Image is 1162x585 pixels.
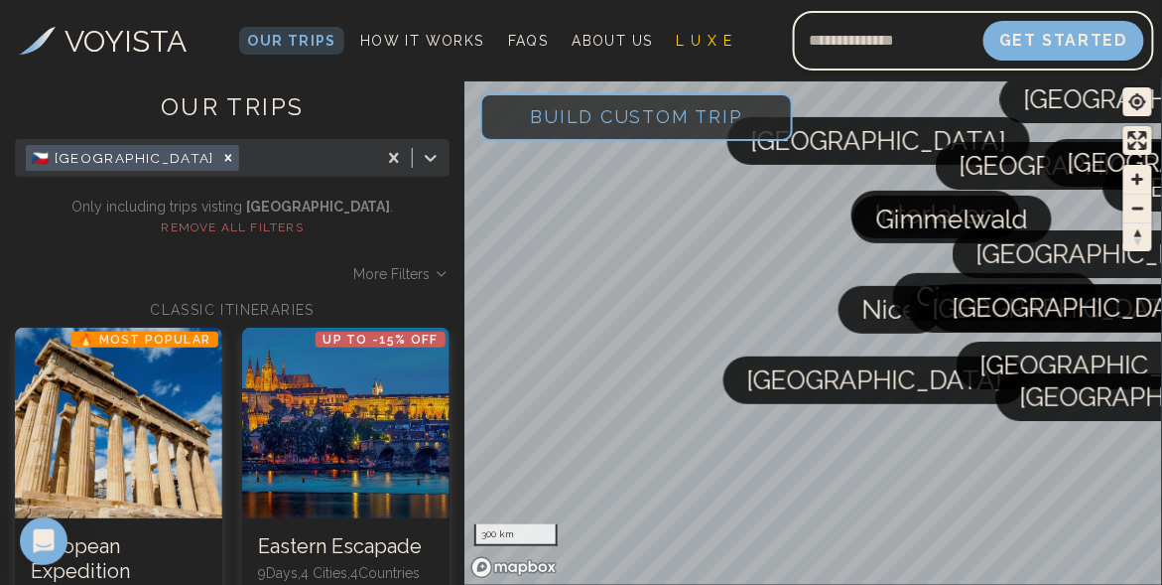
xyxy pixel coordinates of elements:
[1123,195,1152,222] span: Zoom out
[1123,194,1152,222] button: Zoom out
[15,91,450,139] h1: OUR TRIPS
[677,33,733,49] span: L U X E
[31,534,206,584] h3: European Expedition
[470,556,558,579] a: Mapbox homepage
[1123,165,1152,194] button: Zoom in
[258,534,434,559] h3: Eastern Escapade
[258,563,434,583] p: 9 Days, 4 Cities, 4 Countr ies
[19,27,56,55] img: Voyista Logo
[498,74,775,159] span: Build Custom Trip
[19,197,446,236] p: Only including trips visting .
[464,77,1162,585] canvas: Map
[983,21,1144,61] button: Get Started
[474,524,558,546] div: 300 km
[917,273,1074,321] span: Cinque Terre
[246,199,391,215] strong: [GEOGRAPHIC_DATA]
[70,332,218,348] p: 🔥 Most Popular
[564,27,660,55] a: About Us
[65,19,188,64] h3: VOYISTA
[1123,126,1152,155] button: Enter fullscreen
[239,27,344,55] a: Our Trips
[793,17,983,65] input: Email address
[500,27,557,55] a: FAQs
[352,27,492,55] a: How It Works
[747,357,1002,404] span: [GEOGRAPHIC_DATA]
[862,286,918,334] span: Nice
[480,93,793,141] button: Build Custom Trip
[26,145,217,171] div: 🇨🇿 [GEOGRAPHIC_DATA]
[247,33,336,49] span: Our Trips
[316,332,447,348] p: Up to -15% OFF
[508,33,549,49] span: FAQs
[669,27,741,55] a: L U X E
[20,517,67,565] div: Open Intercom Messenger
[360,33,484,49] span: How It Works
[1123,222,1152,251] button: Reset bearing to north
[161,219,304,235] button: REMOVE ALL FILTERS
[217,145,239,171] div: Remove 🇨🇿 Prague
[1123,87,1152,116] button: Find my location
[1123,223,1152,251] span: Reset bearing to north
[876,196,1028,243] span: Gimmelwald
[19,19,188,64] a: VOYISTA
[572,33,652,49] span: About Us
[751,117,1006,165] span: [GEOGRAPHIC_DATA]
[15,300,450,320] h2: CLASSIC ITINERARIES
[353,264,430,284] span: More Filters
[875,191,996,238] span: Interlaken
